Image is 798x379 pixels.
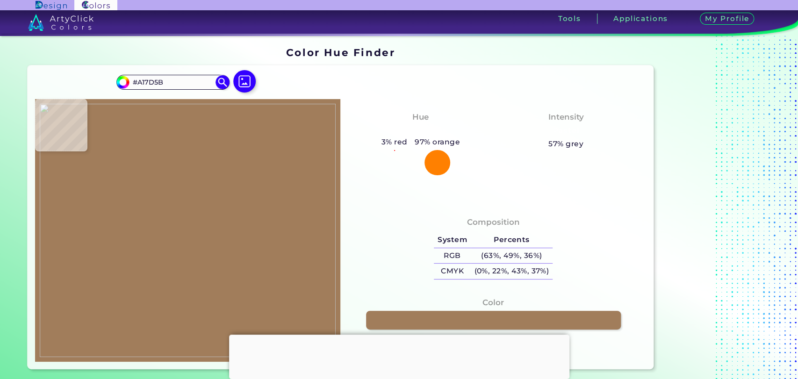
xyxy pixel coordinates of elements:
input: type color.. [129,76,216,88]
h4: Intensity [548,110,583,124]
h3: Orange [401,125,441,136]
iframe: Advertisement [657,43,774,336]
h5: 97% orange [411,136,463,148]
h5: CMYK [434,264,470,279]
h3: Pastel [548,125,583,136]
img: logo_artyclick_colors_white.svg [28,14,94,31]
h5: (63%, 49%, 36%) [471,248,553,264]
h5: 3% red [378,136,411,148]
h5: RGB [434,248,470,264]
img: ArtyClick Design logo [36,1,67,10]
img: 2f86dc80-b07e-455c-8671-c6057ff7132a [40,104,336,357]
h3: Tools [558,15,581,22]
img: icon picture [233,70,256,93]
h5: (0%, 22%, 43%, 37%) [471,264,553,279]
h4: Composition [467,215,520,229]
h5: System [434,232,470,248]
h1: Color Hue Finder [286,45,395,59]
h3: My Profile [700,13,754,25]
img: icon search [216,75,230,89]
h4: Hue [412,110,429,124]
h3: #A17D5B [474,333,513,344]
h5: 57% grey [548,138,583,150]
h4: Color [482,296,504,309]
h3: Applications [613,15,668,22]
h5: Percents [471,232,553,248]
iframe: Advertisement [229,335,569,377]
